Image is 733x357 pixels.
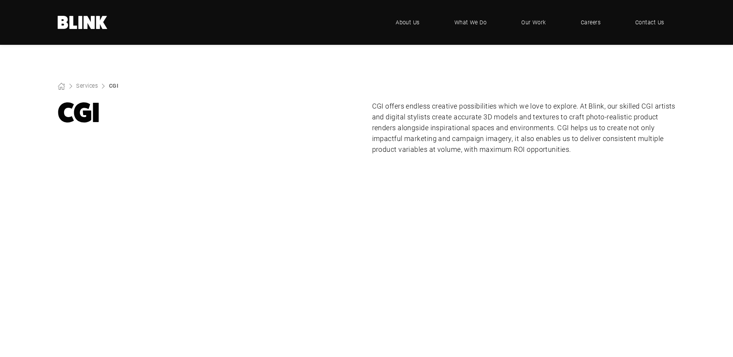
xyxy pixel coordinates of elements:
span: What We Do [454,18,487,27]
a: Contact Us [624,11,676,34]
a: CGI [109,82,118,89]
span: Contact Us [635,18,664,27]
span: Our Work [521,18,546,27]
a: About Us [384,11,431,34]
a: Home [58,16,108,29]
a: Services [76,82,98,89]
h1: CGI [58,101,361,125]
span: About Us [396,18,420,27]
a: Careers [569,11,612,34]
p: CGI offers endless creative possibilities which we love to explore. At Blink, our skilled CGI art... [372,101,676,155]
a: What We Do [443,11,498,34]
a: Our Work [510,11,558,34]
span: Careers [581,18,600,27]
